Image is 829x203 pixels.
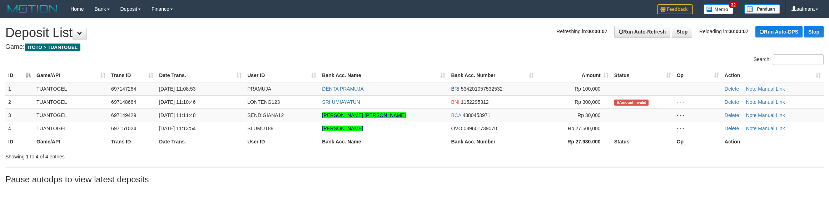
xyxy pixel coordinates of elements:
label: Search: [754,54,824,65]
img: Feedback.jpg [657,4,693,14]
h4: Game: [5,44,824,51]
th: Bank Acc. Name [319,135,448,148]
a: Note [746,99,757,105]
th: ID [5,135,34,148]
span: 32 [729,2,738,8]
span: 697147264 [111,86,136,92]
span: 697151024 [111,126,136,131]
a: Run Auto-DPS [755,26,803,37]
span: [DATE] 11:10:46 [159,99,195,105]
strong: 00:00:07 [729,29,749,34]
span: Refreshing in: [556,29,607,34]
a: Note [746,126,757,131]
img: panduan.png [744,4,780,14]
span: 697149429 [111,112,136,118]
th: Bank Acc. Number [448,135,536,148]
span: BRI [451,86,459,92]
th: Op: activate to sort column ascending [674,69,722,82]
th: Rp 27.930.000 [537,135,611,148]
a: Delete [725,99,739,105]
span: Copy 1152295312 to clipboard [461,99,489,105]
th: Date Trans. [156,135,244,148]
th: ID: activate to sort column descending [5,69,34,82]
th: Op [674,135,722,148]
th: Amount: activate to sort column ascending [537,69,611,82]
th: User ID [244,135,319,148]
a: DENTA PRAMUJA [322,86,363,92]
th: Game/API [34,135,108,148]
span: Rp 27,500,000 [568,126,601,131]
h3: Pause autodps to view latest deposits [5,175,824,184]
span: [DATE] 11:11:48 [159,112,195,118]
span: Rp 30,000 [577,112,601,118]
th: User ID: activate to sort column ascending [244,69,319,82]
a: [PERSON_NAME] [322,126,363,131]
span: Reloading in: [699,29,749,34]
td: 2 [5,95,34,108]
a: Note [746,112,757,118]
a: SRI UMIAYATUN [322,99,360,105]
th: Action: activate to sort column ascending [722,69,824,82]
td: 4 [5,122,34,135]
a: Delete [725,112,739,118]
td: TUANTOGEL [34,95,108,108]
strong: 00:00:07 [587,29,607,34]
span: PRAMUJA [247,86,271,92]
td: TUANTOGEL [34,122,108,135]
span: Copy 089601739070 to clipboard [464,126,497,131]
th: Status: activate to sort column ascending [611,69,674,82]
span: Rp 100,000 [575,86,600,92]
span: LONTENG123 [247,99,280,105]
a: Delete [725,126,739,131]
div: Showing 1 to 4 of 4 entries [5,150,340,160]
span: BNI [451,99,459,105]
span: SENDIGIANA12 [247,112,284,118]
td: - - - [674,95,722,108]
td: - - - [674,122,722,135]
h1: Deposit List [5,26,824,40]
td: TUANTOGEL [34,82,108,96]
span: ITOTO > TUANTOGEL [25,44,80,51]
span: [DATE] 11:08:53 [159,86,195,92]
a: Manual Link [758,112,785,118]
a: Stop [672,26,692,38]
td: 1 [5,82,34,96]
span: SLUMUT88 [247,126,273,131]
td: 3 [5,108,34,122]
a: Run Auto-Refresh [614,26,670,38]
img: Button%20Memo.svg [704,4,734,14]
a: [PERSON_NAME] [PERSON_NAME] [322,112,406,118]
th: Status [611,135,674,148]
th: Bank Acc. Name: activate to sort column ascending [319,69,448,82]
th: Trans ID [108,135,156,148]
span: OVO [451,126,462,131]
a: Manual Link [758,126,785,131]
a: Stop [804,26,824,37]
a: Delete [725,86,739,92]
td: - - - [674,82,722,96]
a: Note [746,86,757,92]
span: Copy 534201057532532 to clipboard [461,86,503,92]
th: Game/API: activate to sort column ascending [34,69,108,82]
img: MOTION_logo.png [5,4,60,14]
input: Search: [773,54,824,65]
td: TUANTOGEL [34,108,108,122]
td: - - - [674,108,722,122]
th: Bank Acc. Number: activate to sort column ascending [448,69,536,82]
span: Copy 4380453971 to clipboard [462,112,490,118]
span: [DATE] 11:13:54 [159,126,195,131]
span: BCA [451,112,461,118]
th: Trans ID: activate to sort column ascending [108,69,156,82]
span: 697148684 [111,99,136,105]
th: Date Trans.: activate to sort column ascending [156,69,244,82]
a: Manual Link [758,86,785,92]
span: Rp 300,000 [575,99,600,105]
span: Amount is not matched [614,100,649,106]
th: Action [722,135,824,148]
a: Manual Link [758,99,785,105]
